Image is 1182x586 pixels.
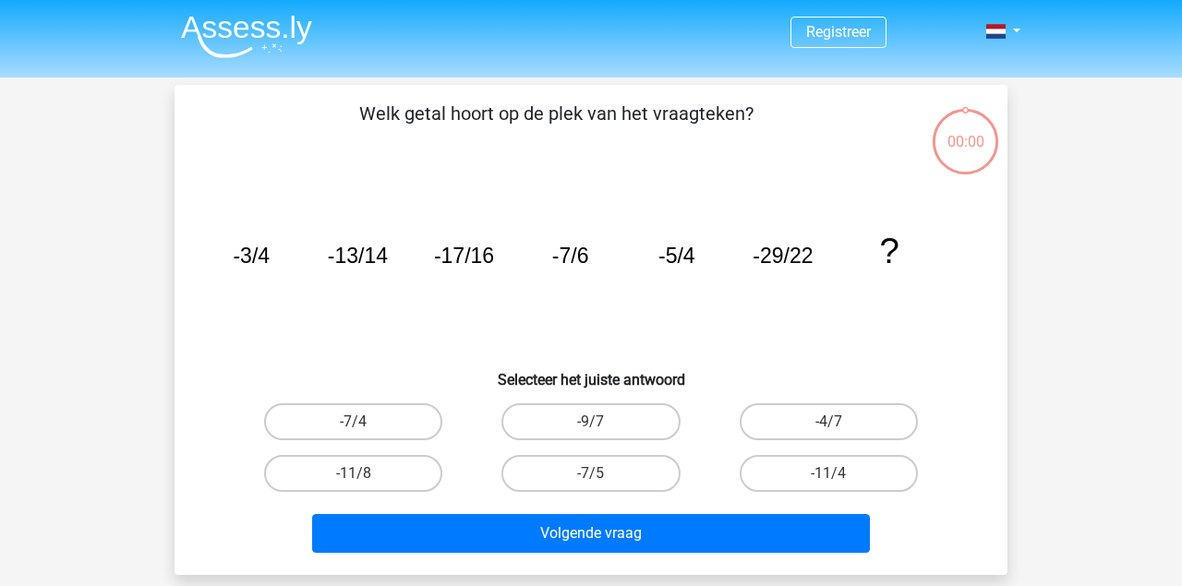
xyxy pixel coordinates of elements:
label: -7/5 [501,455,680,492]
tspan: -3/4 [233,244,270,268]
div: 00:00 [931,107,1000,153]
label: -11/4 [740,455,918,492]
a: Registreer [806,23,871,41]
label: -11/8 [264,455,442,492]
label: -7/4 [264,403,442,440]
label: -9/7 [501,403,680,440]
tspan: -5/4 [658,244,695,268]
h6: Selecteer het juiste antwoord [204,356,978,389]
p: Welk getal hoort op de plek van het vraagteken? [204,100,909,155]
tspan: -29/22 [753,244,813,268]
img: Assessly [181,15,312,58]
tspan: ? [879,231,899,270]
tspan: -17/16 [434,244,494,268]
tspan: -13/14 [328,244,388,268]
button: Volgende vraag [312,514,871,553]
label: -4/7 [740,403,918,440]
tspan: -7/6 [552,244,589,268]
